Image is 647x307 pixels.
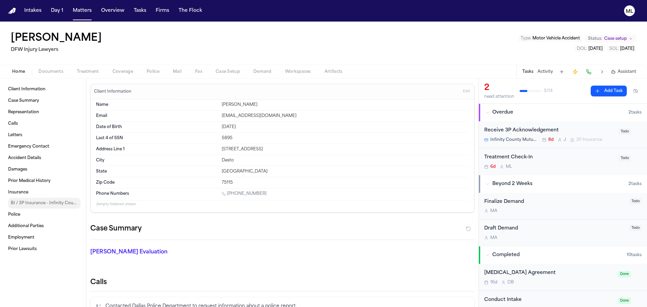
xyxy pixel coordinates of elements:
[22,5,44,17] button: Intakes
[222,147,469,152] div: [STREET_ADDRESS]
[11,46,104,54] h2: DFW Injury Lawyers
[98,5,127,17] button: Overview
[490,164,496,170] span: 6d
[5,130,81,141] a: Letters
[522,69,533,74] button: Tasks
[484,198,625,206] div: Finalize Demand
[113,69,133,74] span: Coverage
[479,104,647,121] button: Overdue2tasks
[96,135,218,141] dt: Last 4 of SSN
[90,223,142,234] h2: Case Summary
[620,47,634,51] span: [DATE]
[490,280,497,285] span: 16d
[544,88,553,94] span: 5 / 14
[5,118,81,129] a: Calls
[5,95,81,106] a: Case Summary
[8,8,16,14] img: Finch Logo
[577,47,587,51] span: DOL :
[5,232,81,243] a: Employment
[222,169,469,174] div: [GEOGRAPHIC_DATA]
[173,69,182,74] span: Mail
[532,36,580,40] span: Motor Vehicle Accident
[5,176,81,186] a: Prior Medical History
[8,8,16,14] a: Home
[11,32,102,44] h1: [PERSON_NAME]
[618,298,631,304] span: Done
[629,86,642,96] button: Hide completed tasks (⌘⇧H)
[557,67,566,76] button: Add Task
[611,69,636,74] button: Assistant
[627,252,642,258] span: 10 task s
[490,208,497,214] span: M A
[619,155,631,161] span: Todo
[285,69,311,74] span: Workspaces
[619,128,631,135] span: Todo
[484,94,514,99] div: need attention
[479,264,647,291] div: Open task: Retainer Agreement
[484,296,614,304] div: Conduct Intake
[484,225,625,233] div: Draft Demand
[5,221,81,232] a: Additional Parties
[96,102,218,108] dt: Name
[629,198,642,205] span: Todo
[484,269,614,277] div: [MEDICAL_DATA] Agreement
[576,137,602,143] span: 3P Insurance
[492,252,520,258] span: Completed
[222,180,469,185] div: 75115
[492,109,513,116] span: Overdue
[96,180,218,185] dt: Zip Code
[5,141,81,152] a: Emergency Contact
[11,32,102,44] button: Edit matter name
[548,137,554,143] span: 8d
[479,246,647,264] button: Completed10tasks
[131,5,149,17] button: Tasks
[575,45,605,52] button: Edit DOL: 2025-07-15
[463,89,470,94] span: Edit
[591,86,627,96] button: Add Task
[70,5,94,17] button: Matters
[222,124,469,130] div: [DATE]
[521,36,531,40] span: Type :
[479,121,647,148] div: Open task: Receive 3P Acknowledgement
[618,271,631,277] span: Done
[537,69,553,74] button: Activity
[90,278,474,287] h2: Calls
[93,89,133,94] h3: Client Information
[492,181,532,187] span: Beyond 2 Weeks
[588,36,602,41] span: Status:
[8,198,81,209] a: BI / 3P Insurance - Infinity County Mutual Ins. Co.
[96,113,218,119] dt: Email
[609,47,619,51] span: SOL :
[484,83,514,93] div: 2
[153,5,172,17] button: Firms
[484,127,615,134] div: Receive 3P Acknowledgement
[5,107,81,118] a: Representation
[176,5,205,17] button: The Flock
[38,69,63,74] span: Documents
[48,5,66,17] button: Day 1
[607,45,636,52] button: Edit SOL: 2027-07-15
[12,69,25,74] span: Home
[195,69,202,74] span: Fax
[147,69,159,74] span: Police
[96,124,218,130] dt: Date of Birth
[222,158,469,163] div: Desto
[584,67,593,76] button: Make a Call
[490,235,497,241] span: M A
[216,69,240,74] span: Case Setup
[585,35,636,43] button: Change status from Case setup
[506,164,512,170] span: M L
[325,69,343,74] span: Artifacts
[5,187,81,198] a: Insurance
[604,36,627,41] span: Case setup
[5,244,81,254] a: Prior Lawsuits
[479,219,647,246] div: Open task: Draft Demand
[253,69,272,74] span: Demand
[479,193,647,220] div: Open task: Finalize Demand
